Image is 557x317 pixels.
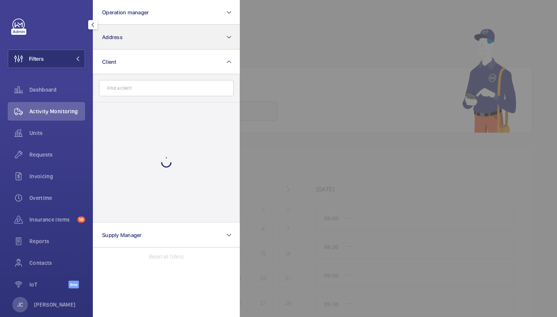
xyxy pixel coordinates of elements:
[29,107,85,115] span: Activity Monitoring
[29,55,44,63] span: Filters
[29,281,68,288] span: IoT
[29,237,85,245] span: Reports
[29,172,85,180] span: Invoicing
[77,216,85,223] span: 18
[29,216,74,223] span: Insurance items
[29,151,85,158] span: Requests
[8,49,85,68] button: Filters
[29,194,85,202] span: Overtime
[29,259,85,267] span: Contacts
[34,301,76,308] p: [PERSON_NAME]
[29,86,85,94] span: Dashboard
[29,129,85,137] span: Units
[17,301,23,308] p: JC
[68,281,79,288] span: Beta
